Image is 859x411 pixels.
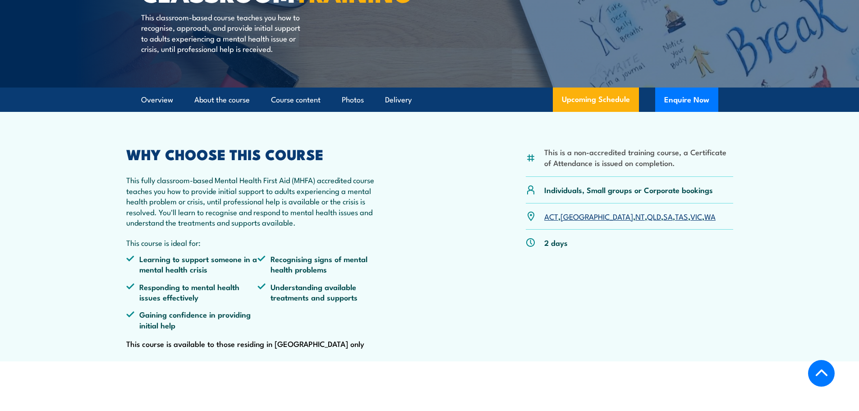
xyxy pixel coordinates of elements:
[553,88,639,112] a: Upcoming Schedule
[647,211,661,222] a: QLD
[126,175,390,227] p: This fully classroom-based Mental Health First Aid (MHFA) accredited course teaches you how to pr...
[544,211,716,222] p: , , , , , , ,
[544,147,733,168] li: This is a non-accredited training course, a Certificate of Attendance is issued on completion.
[141,12,306,54] p: This classroom-based course teaches you how to recognise, approach, and provide initial support t...
[675,211,688,222] a: TAS
[271,88,321,112] a: Course content
[257,282,389,303] li: Understanding available treatments and supports
[257,254,389,275] li: Recognising signs of mental health problems
[126,282,258,303] li: Responding to mental health issues effectively
[126,309,258,330] li: Gaining confidence in providing initial help
[690,211,702,222] a: VIC
[342,88,364,112] a: Photos
[141,88,173,112] a: Overview
[655,88,718,112] button: Enquire Now
[704,211,716,222] a: WA
[126,148,390,160] h2: WHY CHOOSE THIS COURSE
[126,254,258,275] li: Learning to support someone in a mental health crisis
[126,237,390,248] p: This course is ideal for:
[544,237,568,248] p: 2 days
[385,88,412,112] a: Delivery
[560,211,633,222] a: [GEOGRAPHIC_DATA]
[544,185,713,195] p: Individuals, Small groups or Corporate bookings
[663,211,673,222] a: SA
[194,88,250,112] a: About the course
[635,211,645,222] a: NT
[544,211,558,222] a: ACT
[126,148,390,351] div: This course is available to those residing in [GEOGRAPHIC_DATA] only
